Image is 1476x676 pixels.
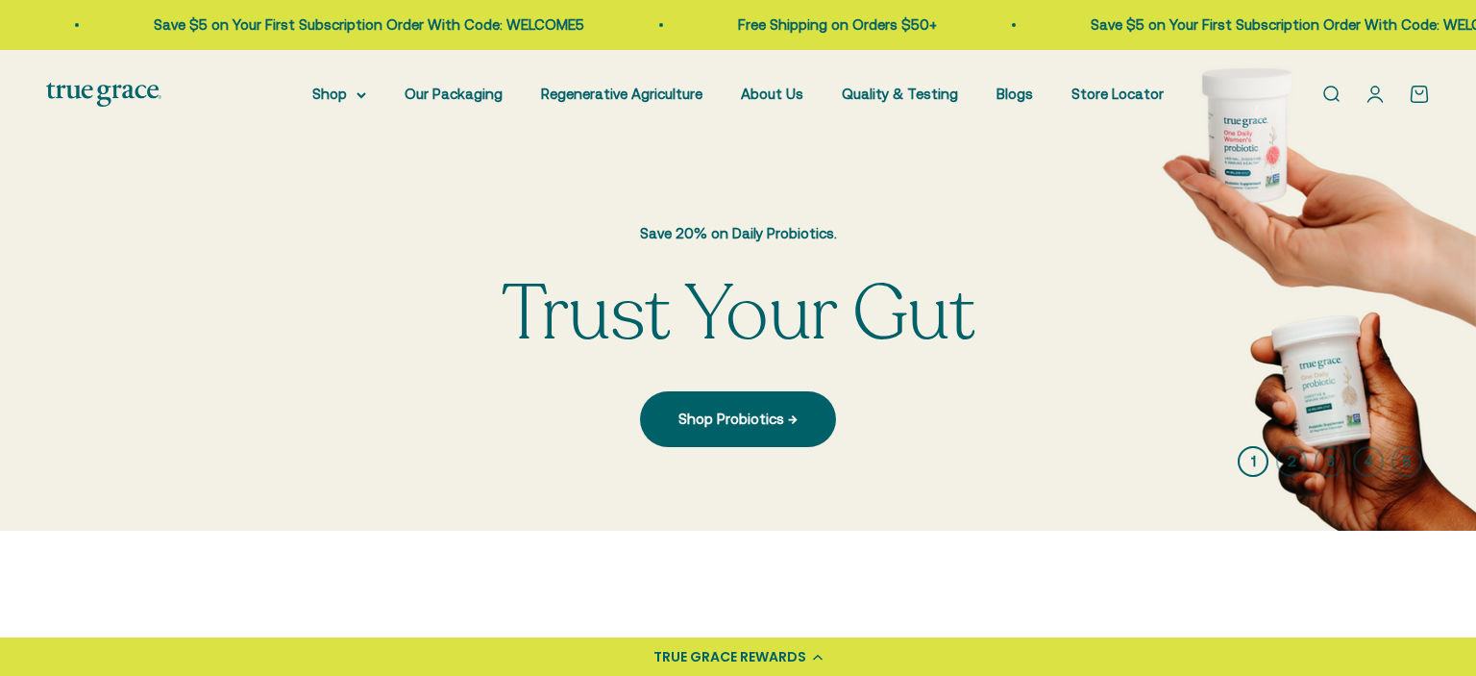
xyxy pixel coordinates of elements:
button: 4 [1353,446,1384,477]
a: Our Packaging [405,86,503,102]
p: Save $5 on Your First Subscription Order With Code: WELCOME5 [154,13,584,37]
a: Quality & Testing [842,86,958,102]
a: Store Locator [1071,86,1164,102]
button: 5 [1391,446,1422,477]
a: Regenerative Agriculture [541,86,702,102]
button: 2 [1276,446,1307,477]
button: 1 [1238,446,1268,477]
a: About Us [741,86,803,102]
a: Shop Probiotics → [640,391,836,447]
a: Free Shipping on Orders $50+ [738,16,937,33]
p: Save 20% on Daily Probiotics. [502,222,974,245]
button: 3 [1315,446,1345,477]
summary: Shop [312,83,366,106]
a: Blogs [996,86,1033,102]
div: TRUE GRACE REWARDS [653,647,806,667]
split-lines: Trust Your Gut [502,262,974,366]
